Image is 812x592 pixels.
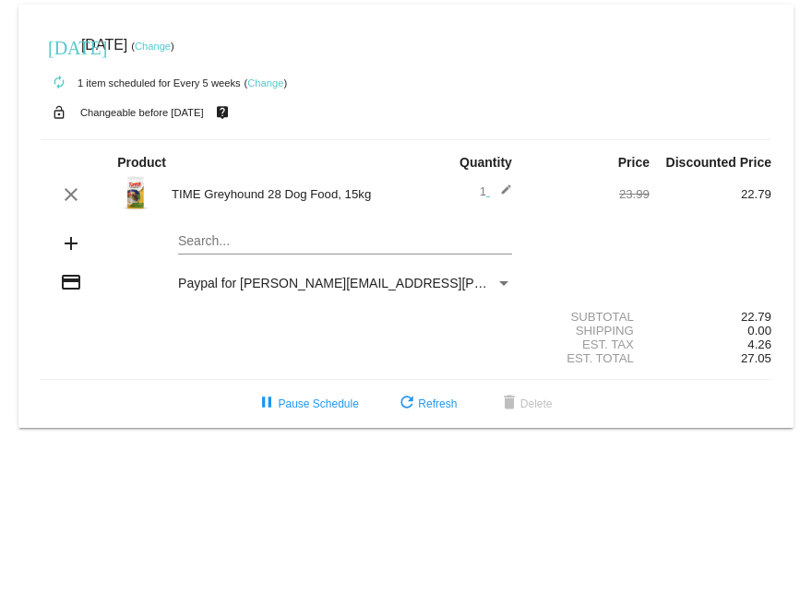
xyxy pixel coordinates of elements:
[178,276,671,290] span: Paypal for [PERSON_NAME][EMAIL_ADDRESS][PERSON_NAME][DOMAIN_NAME]
[60,271,82,293] mat-icon: credit_card
[48,101,70,124] mat-icon: lock_open
[60,232,82,255] mat-icon: add
[256,397,358,410] span: Pause Schedule
[498,397,553,410] span: Delete
[528,310,650,324] div: Subtotal
[48,35,70,57] mat-icon: [DATE]
[60,184,82,206] mat-icon: clear
[618,155,650,170] strong: Price
[650,187,771,201] div: 22.79
[381,387,472,420] button: Refresh
[135,41,171,52] a: Change
[747,324,771,337] span: 0.00
[480,184,512,198] span: 1
[178,276,512,290] mat-select: Payment Method
[131,41,174,52] small: ( )
[247,77,283,89] a: Change
[162,187,406,201] div: TIME Greyhound 28 Dog Food, 15kg
[666,155,771,170] strong: Discounted Price
[48,72,70,94] mat-icon: autorenew
[528,337,650,351] div: Est. Tax
[484,387,567,420] button: Delete
[396,393,418,415] mat-icon: refresh
[741,351,771,365] span: 27.05
[460,155,512,170] strong: Quantity
[747,337,771,351] span: 4.26
[117,155,166,170] strong: Product
[650,310,771,324] div: 22.79
[211,101,233,124] mat-icon: live_help
[528,187,650,201] div: 23.99
[528,324,650,337] div: Shipping
[117,174,154,211] img: 80373.jpg
[490,184,512,206] mat-icon: edit
[41,77,241,89] small: 1 item scheduled for Every 5 weeks
[528,351,650,365] div: Est. Total
[178,234,512,249] input: Search...
[256,393,278,415] mat-icon: pause
[245,77,288,89] small: ( )
[396,397,457,410] span: Refresh
[241,387,373,420] button: Pause Schedule
[80,107,204,118] small: Changeable before [DATE]
[498,393,520,415] mat-icon: delete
